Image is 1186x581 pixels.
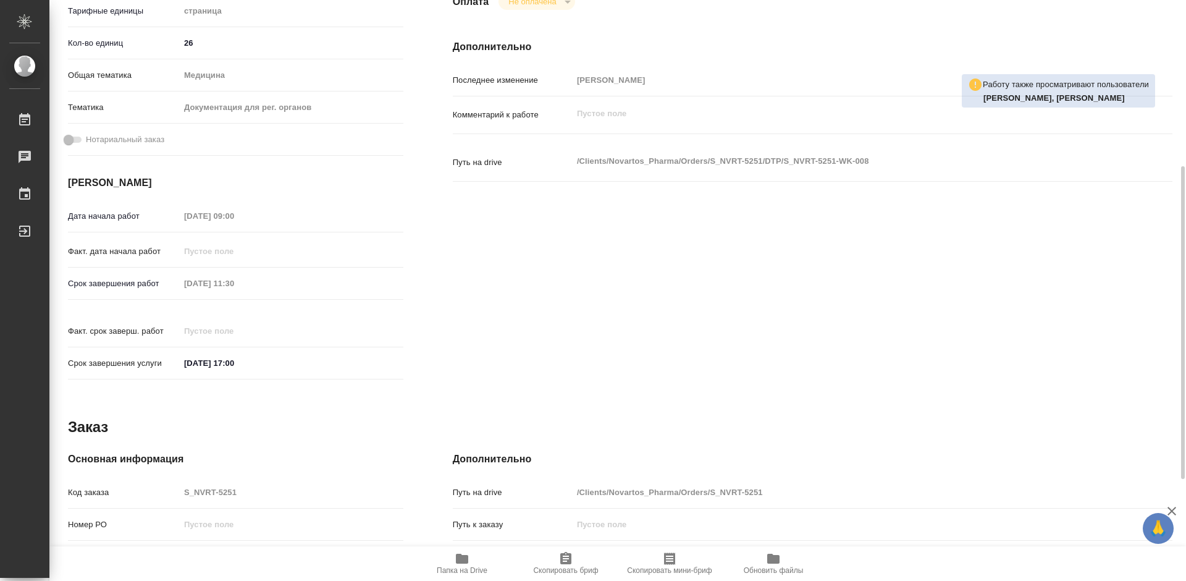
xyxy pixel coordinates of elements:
[453,40,1172,54] h4: Дополнительно
[68,325,180,337] p: Факт. срок заверш. работ
[1143,513,1174,544] button: 🙏
[453,109,573,121] p: Комментарий к работе
[437,566,487,575] span: Папка на Drive
[453,486,573,499] p: Путь на drive
[68,176,403,190] h4: [PERSON_NAME]
[68,357,180,370] p: Срок завершения услуги
[744,566,804,575] span: Обновить файлы
[573,483,1112,501] input: Пустое поле
[180,97,403,118] div: Документация для рег. органов
[68,69,180,82] p: Общая тематика
[1148,515,1169,541] span: 🙏
[180,274,288,292] input: Пустое поле
[983,93,1125,103] b: [PERSON_NAME], [PERSON_NAME]
[573,151,1112,172] textarea: /Clients/Novartos_Pharma/Orders/S_NVRT-5251/DTP/S_NVRT-5251-WK-008
[618,546,721,581] button: Скопировать мини-бриф
[180,34,403,52] input: ✎ Введи что-нибудь
[68,37,180,49] p: Кол-во единиц
[514,546,618,581] button: Скопировать бриф
[68,486,180,499] p: Код заказа
[983,92,1149,104] p: Грабко Мария, Панькина Анна
[453,156,573,169] p: Путь на drive
[573,515,1112,533] input: Пустое поле
[627,566,712,575] span: Скопировать мини-бриф
[180,483,403,501] input: Пустое поле
[573,71,1112,89] input: Пустое поле
[68,417,108,437] h2: Заказ
[453,74,573,87] p: Последнее изменение
[180,242,288,260] input: Пустое поле
[68,278,180,290] p: Срок завершения работ
[721,546,825,581] button: Обновить файлы
[180,1,403,22] div: страница
[533,566,598,575] span: Скопировать бриф
[68,210,180,223] p: Дата начала работ
[180,354,288,372] input: ✎ Введи что-нибудь
[180,322,288,340] input: Пустое поле
[453,519,573,531] p: Путь к заказу
[180,65,403,86] div: Медицина
[410,546,514,581] button: Папка на Drive
[68,5,180,17] p: Тарифные единицы
[180,515,403,533] input: Пустое поле
[68,452,403,467] h4: Основная информация
[68,245,180,258] p: Факт. дата начала работ
[86,134,164,146] span: Нотариальный заказ
[180,207,288,225] input: Пустое поле
[453,452,1172,467] h4: Дополнительно
[68,519,180,531] p: Номер РО
[68,101,180,114] p: Тематика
